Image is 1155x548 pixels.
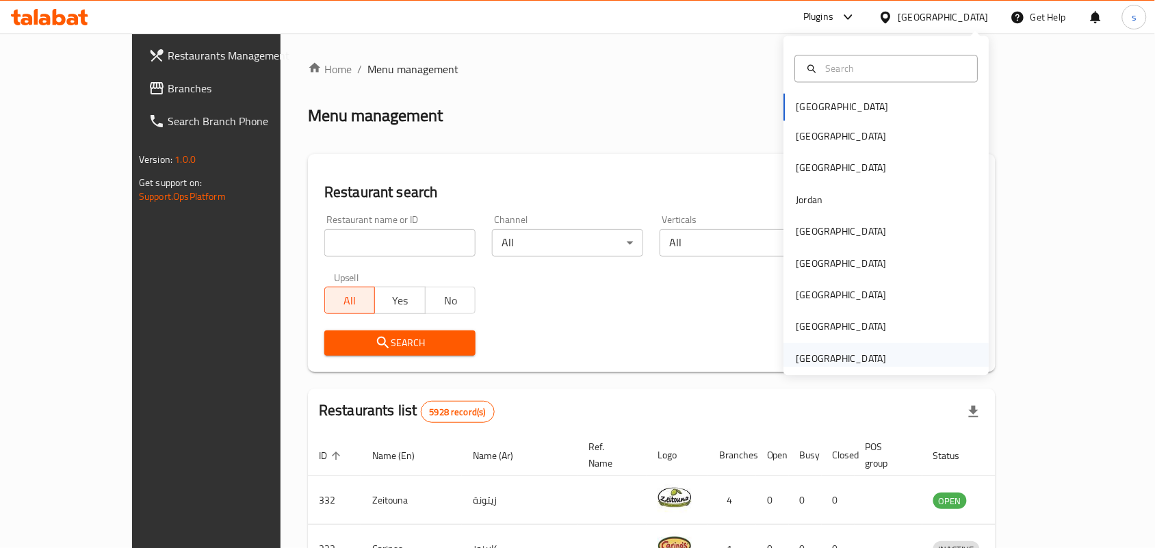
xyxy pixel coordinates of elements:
[822,434,855,476] th: Closed
[324,287,375,314] button: All
[708,476,756,525] td: 4
[647,434,708,476] th: Logo
[139,174,202,192] span: Get support on:
[789,434,822,476] th: Busy
[168,80,314,96] span: Branches
[319,447,345,464] span: ID
[361,476,462,525] td: Zeitouna
[462,476,577,525] td: زيتونة
[168,47,314,64] span: Restaurants Management
[820,61,970,76] input: Search
[898,10,989,25] div: [GEOGRAPHIC_DATA]
[421,406,494,419] span: 5928 record(s)
[796,351,887,366] div: [GEOGRAPHIC_DATA]
[308,476,361,525] td: 332
[431,291,470,311] span: No
[708,434,756,476] th: Branches
[324,330,476,356] button: Search
[796,161,887,176] div: [GEOGRAPHIC_DATA]
[658,480,692,514] img: Zeitouna
[473,447,531,464] span: Name (Ar)
[421,401,495,423] div: Total records count
[796,288,887,303] div: [GEOGRAPHIC_DATA]
[357,61,362,77] li: /
[1132,10,1137,25] span: s
[330,291,369,311] span: All
[308,61,352,77] a: Home
[138,72,325,105] a: Branches
[796,256,887,271] div: [GEOGRAPHIC_DATA]
[796,224,887,239] div: [GEOGRAPHIC_DATA]
[796,319,887,335] div: [GEOGRAPHIC_DATA]
[380,291,419,311] span: Yes
[374,287,425,314] button: Yes
[933,493,967,509] span: OPEN
[492,229,643,257] div: All
[168,113,314,129] span: Search Branch Phone
[139,187,226,205] a: Support.OpsPlatform
[324,229,476,257] input: Search for restaurant name or ID..
[796,129,887,144] div: [GEOGRAPHIC_DATA]
[756,434,789,476] th: Open
[588,439,630,471] span: Ref. Name
[372,447,432,464] span: Name (En)
[335,335,465,352] span: Search
[789,476,822,525] td: 0
[319,400,495,423] h2: Restaurants list
[933,447,978,464] span: Status
[866,439,906,471] span: POS group
[308,61,996,77] nav: breadcrumb
[957,395,990,428] div: Export file
[803,9,833,25] div: Plugins
[138,39,325,72] a: Restaurants Management
[367,61,458,77] span: Menu management
[425,287,476,314] button: No
[822,476,855,525] td: 0
[756,476,789,525] td: 0
[334,273,359,283] label: Upsell
[324,182,979,203] h2: Restaurant search
[139,151,172,168] span: Version:
[138,105,325,138] a: Search Branch Phone
[796,192,823,207] div: Jordan
[174,151,196,168] span: 1.0.0
[308,105,443,127] h2: Menu management
[660,229,811,257] div: All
